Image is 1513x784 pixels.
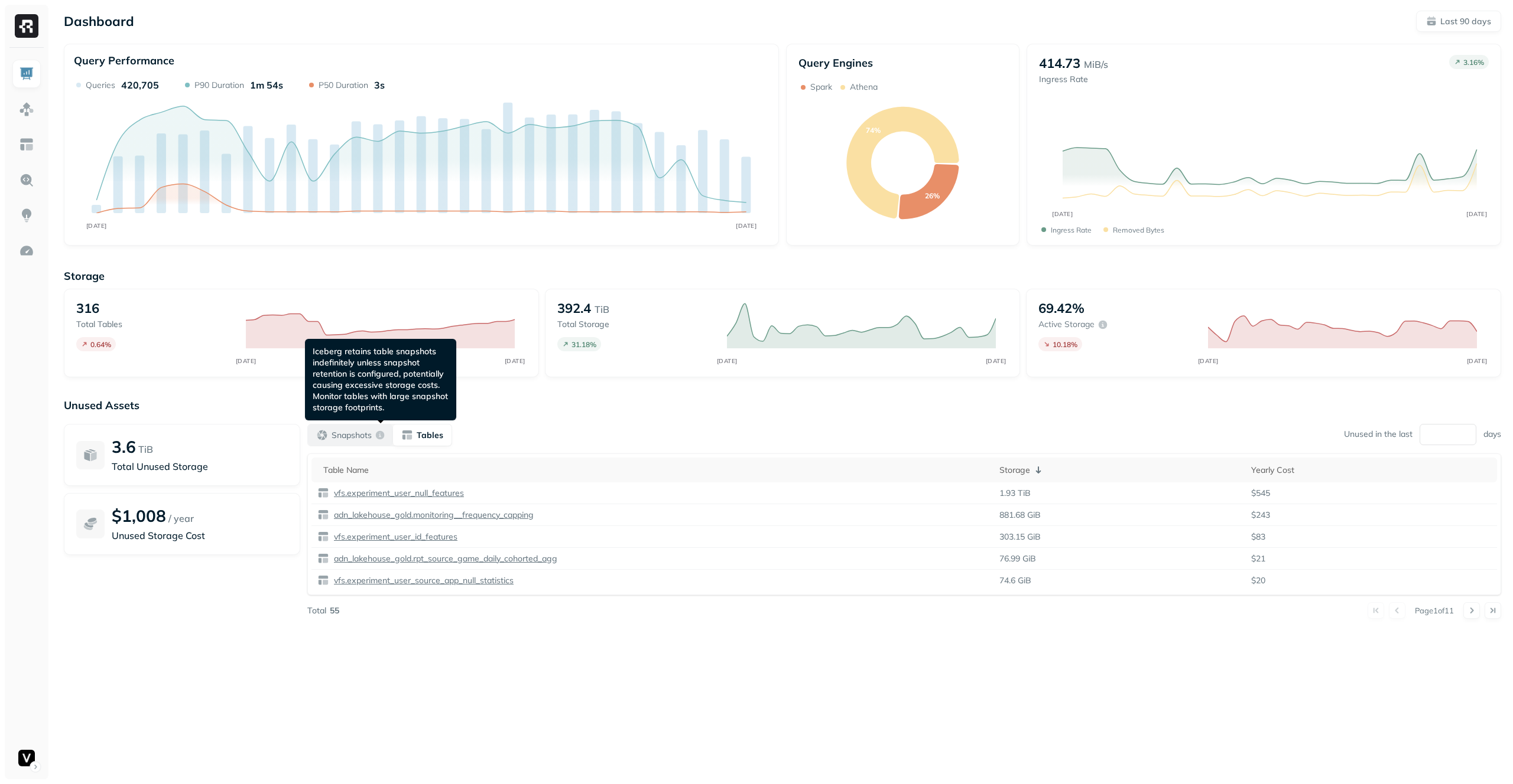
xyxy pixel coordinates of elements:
[332,553,557,564] p: adn_lakehouse_gold.rpt_source_game_daily_cohorted_agg
[317,509,329,521] img: table
[736,222,756,230] tspan: [DATE]
[1038,319,1095,330] p: Active storage
[168,511,194,525] p: / year
[1197,357,1218,365] tspan: [DATE]
[716,357,737,365] tspan: [DATE]
[112,505,166,526] p: $1,008
[250,79,283,91] p: 1m 54s
[112,459,288,473] p: Total Unused Storage
[417,430,443,441] p: Tables
[850,81,878,93] p: Athena
[329,575,514,586] a: vfs.experiment_user_source_app_null_statistics
[1039,55,1080,71] p: 414.73
[329,509,534,521] a: adn_lakehouse_gold.monitoring__frequency_capping
[194,80,244,91] p: P90 Duration
[999,509,1041,521] p: 881.68 GiB
[332,430,372,441] p: Snapshots
[1038,300,1085,316] p: 69.42%
[999,575,1031,586] p: 74.6 GiB
[332,575,514,586] p: vfs.experiment_user_source_app_null_statistics
[572,340,596,349] p: 31.18 %
[999,488,1031,499] p: 1.93 TiB
[64,269,1501,283] p: Storage
[999,463,1239,477] div: Storage
[64,398,1501,412] p: Unused Assets
[999,553,1036,564] p: 76.99 GiB
[557,319,715,330] p: Total storage
[1440,16,1491,27] p: Last 90 days
[19,66,34,81] img: Dashboard
[1467,210,1488,217] tspan: [DATE]
[317,553,329,564] img: table
[19,243,34,259] img: Optimization
[1251,575,1491,586] p: $20
[19,208,34,223] img: Insights
[1251,465,1491,476] div: Yearly Cost
[86,80,115,91] p: Queries
[1251,509,1491,521] p: $243
[112,528,288,543] p: Unused Storage Cost
[374,79,385,91] p: 3s
[985,357,1006,365] tspan: [DATE]
[1466,357,1487,365] tspan: [DATE]
[112,436,136,457] p: 3.6
[866,126,881,135] text: 74%
[1251,488,1491,499] p: $545
[925,191,940,200] text: 26%
[1051,226,1092,234] p: Ingress Rate
[76,300,99,316] p: 316
[798,56,1007,70] p: Query Engines
[317,574,329,586] img: table
[504,357,525,365] tspan: [DATE]
[595,302,609,316] p: TiB
[86,222,107,230] tspan: [DATE]
[1344,429,1413,440] p: Unused in the last
[1251,553,1491,564] p: $21
[15,14,38,38] img: Ryft
[1415,605,1454,616] p: Page 1 of 11
[1416,11,1501,32] button: Last 90 days
[317,487,329,499] img: table
[64,13,134,30] p: Dashboard
[74,54,174,67] p: Query Performance
[90,340,111,349] p: 0.64 %
[19,172,34,188] img: Query Explorer
[317,531,329,543] img: table
[1463,58,1484,67] p: 3.16 %
[557,300,591,316] p: 392.4
[329,553,557,564] a: adn_lakehouse_gold.rpt_source_game_daily_cohorted_agg
[1251,531,1491,543] p: $83
[1113,226,1164,234] p: Removed bytes
[323,465,988,476] div: Table Name
[76,319,234,330] p: Total tables
[332,509,534,521] p: adn_lakehouse_gold.monitoring__frequency_capping
[1053,210,1073,217] tspan: [DATE]
[330,605,339,616] p: 55
[138,442,153,456] p: TiB
[18,750,35,766] img: Voodoo
[305,339,456,420] div: Iceberg retains table snapshots indefinitely unless snapshot retention is configured, potentially...
[332,531,457,543] p: vfs.experiment_user_id_features
[1053,340,1077,349] p: 10.18 %
[307,605,326,616] p: Total
[329,531,457,543] a: vfs.experiment_user_id_features
[121,79,159,91] p: 420,705
[1483,429,1501,440] p: days
[235,357,256,365] tspan: [DATE]
[1039,74,1108,85] p: Ingress Rate
[329,488,464,499] a: vfs.experiment_user_null_features
[999,531,1041,543] p: 303.15 GiB
[319,80,368,91] p: P50 Duration
[19,137,34,152] img: Asset Explorer
[810,81,832,93] p: Spark
[332,488,464,499] p: vfs.experiment_user_null_features
[1084,57,1108,71] p: MiB/s
[19,102,34,117] img: Assets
